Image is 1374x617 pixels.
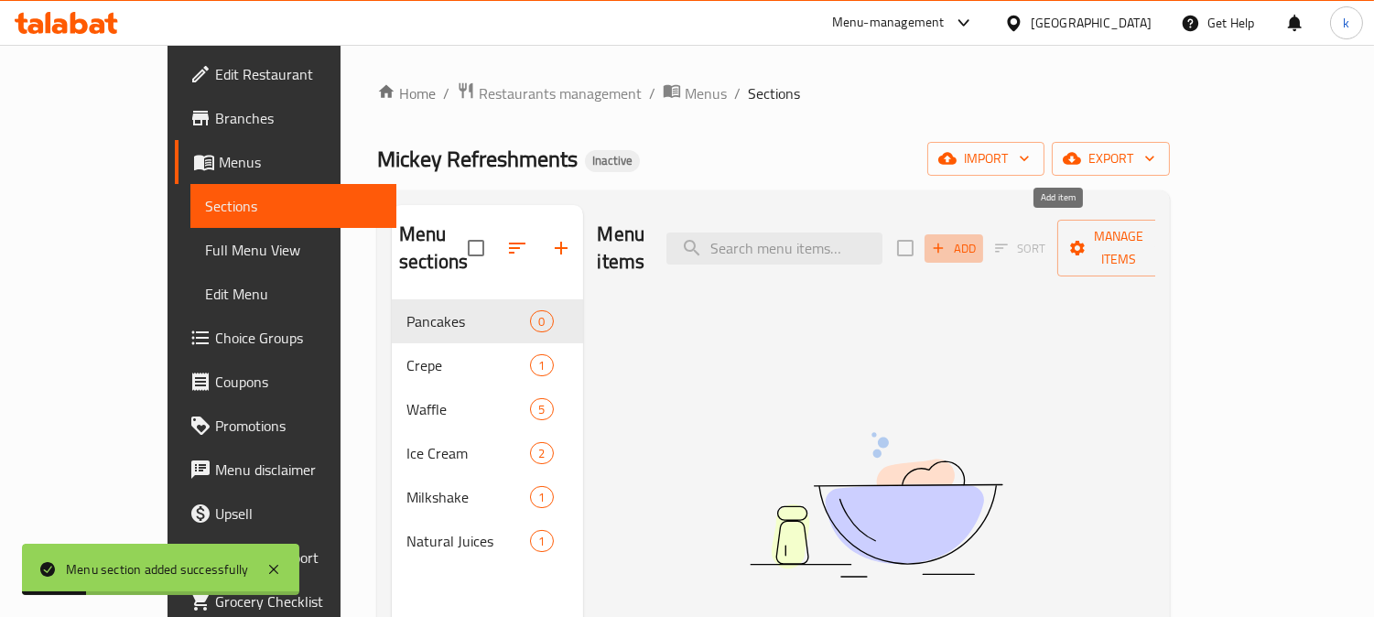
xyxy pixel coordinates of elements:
div: items [530,310,553,332]
span: export [1066,147,1155,170]
a: Edit Restaurant [175,52,397,96]
div: [GEOGRAPHIC_DATA] [1031,13,1152,33]
div: Natural Juices1 [392,519,583,563]
span: Sections [748,82,800,104]
span: Ice Cream [406,442,530,464]
span: Inactive [585,153,640,168]
span: Coupons [215,371,383,393]
span: Select section first [983,234,1057,263]
a: Menu disclaimer [175,448,397,492]
a: Edit Menu [190,272,397,316]
span: 0 [531,313,552,330]
a: Branches [175,96,397,140]
a: Upsell [175,492,397,536]
span: Natural Juices [406,530,530,552]
li: / [649,82,655,104]
span: Mickey Refreshments [377,138,578,179]
a: Menus [663,81,727,105]
div: items [530,530,553,552]
h2: Menu items [598,221,645,276]
div: items [530,354,553,376]
span: Full Menu View [205,239,383,261]
span: Upsell [215,503,383,525]
div: items [530,486,553,508]
span: Edit Menu [205,283,383,305]
span: Menus [685,82,727,104]
nav: breadcrumb [377,81,1170,105]
span: k [1343,13,1349,33]
span: 1 [531,357,552,374]
div: Inactive [585,150,640,172]
span: Select all sections [457,229,495,267]
span: 1 [531,533,552,550]
li: / [734,82,741,104]
span: Add [929,238,979,259]
span: Grocery Checklist [215,590,383,612]
a: Promotions [175,404,397,448]
div: Crepe1 [392,343,583,387]
div: Menu-management [832,12,945,34]
button: Manage items [1057,220,1180,276]
button: Add [925,234,983,263]
span: Pancakes [406,310,530,332]
div: Ice Cream2 [392,431,583,475]
span: Menus [219,151,383,173]
span: 1 [531,489,552,506]
a: Choice Groups [175,316,397,360]
span: Branches [215,107,383,129]
div: Milkshake1 [392,475,583,519]
a: Menus [175,140,397,184]
span: Sections [205,195,383,217]
li: / [443,82,449,104]
a: Restaurants management [457,81,642,105]
div: Pancakes0 [392,299,583,343]
a: Sections [190,184,397,228]
input: search [666,233,882,265]
div: Menu section added successfully [66,559,248,579]
span: Edit Restaurant [215,63,383,85]
span: Manage items [1072,225,1165,271]
button: Add section [539,226,583,270]
span: Waffle [406,398,530,420]
span: import [942,147,1030,170]
button: export [1052,142,1170,176]
a: Coupons [175,360,397,404]
span: Sort sections [495,226,539,270]
h2: Menu sections [399,221,468,276]
a: Home [377,82,436,104]
span: 2 [531,445,552,462]
span: 5 [531,401,552,418]
nav: Menu sections [392,292,583,570]
div: items [530,398,553,420]
span: Menu disclaimer [215,459,383,481]
a: Full Menu View [190,228,397,272]
span: Milkshake [406,486,530,508]
div: Waffle5 [392,387,583,431]
button: import [927,142,1044,176]
span: Promotions [215,415,383,437]
div: items [530,442,553,464]
a: Coverage Report [175,536,397,579]
span: Crepe [406,354,530,376]
span: Choice Groups [215,327,383,349]
span: Restaurants management [479,82,642,104]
